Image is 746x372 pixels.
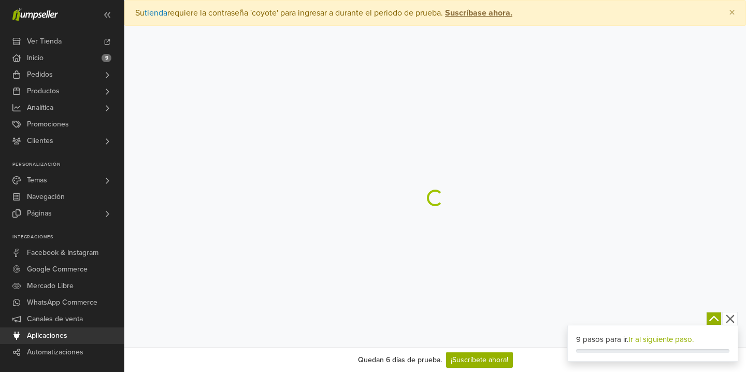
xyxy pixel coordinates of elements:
p: Personalización [12,162,124,168]
strong: Suscríbase ahora. [445,8,512,18]
span: Pedidos [27,66,53,83]
span: Temas [27,172,47,189]
a: ¡Suscríbete ahora! [446,352,513,368]
span: Analítica [27,99,53,116]
span: Páginas [27,205,52,222]
span: × [729,5,735,20]
span: Google Commerce [27,261,88,278]
span: Productos [27,83,60,99]
div: Quedan 6 días de prueba. [358,354,442,365]
a: tienda [145,8,167,18]
span: Inicio [27,50,44,66]
a: Ir al siguiente paso. [628,335,694,344]
span: Ver Tienda [27,33,62,50]
p: Integraciones [12,234,124,240]
div: 9 pasos para ir. [576,334,729,346]
span: WhatsApp Commerce [27,294,97,311]
span: Navegación [27,189,65,205]
span: 9 [102,54,111,62]
span: Mercado Libre [27,278,74,294]
span: Clientes [27,133,53,149]
span: Facebook & Instagram [27,245,98,261]
span: Canales de venta [27,311,83,327]
span: Automatizaciones [27,344,83,361]
a: Suscríbase ahora. [443,8,512,18]
button: Close [719,1,745,25]
span: Promociones [27,116,69,133]
span: Aplicaciones [27,327,67,344]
